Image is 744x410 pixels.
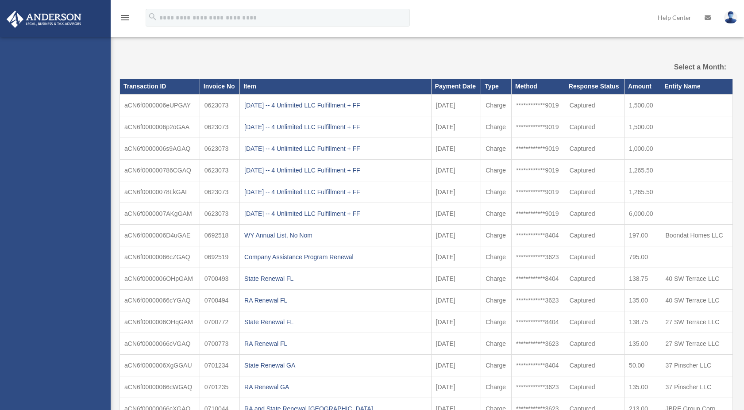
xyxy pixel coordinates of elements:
[624,268,661,289] td: 138.75
[565,376,624,398] td: Captured
[481,246,512,268] td: Charge
[431,181,481,203] td: [DATE]
[200,246,239,268] td: 0692519
[120,268,200,289] td: aCN6f0000006OHpGAM
[565,203,624,224] td: Captured
[624,159,661,181] td: 1,265.50
[244,207,427,220] div: [DATE] -- 4 Unlimited LLC Fulfillment + FF
[244,121,427,133] div: [DATE] -- 4 Unlimited LLC Fulfillment + FF
[431,289,481,311] td: [DATE]
[244,186,427,198] div: [DATE] -- 4 Unlimited LLC Fulfillment + FF
[200,376,239,398] td: 0701235
[624,116,661,138] td: 1,500.00
[624,333,661,354] td: 135.00
[624,138,661,159] td: 1,000.00
[200,268,239,289] td: 0700493
[431,159,481,181] td: [DATE]
[431,94,481,116] td: [DATE]
[240,79,432,94] th: Item
[200,94,239,116] td: 0623073
[4,11,84,28] img: Anderson Advisors Platinum Portal
[512,79,565,94] th: Method
[244,359,427,372] div: State Renewal GA
[624,354,661,376] td: 50.00
[724,11,737,24] img: User Pic
[661,311,732,333] td: 27 SW Terrace LLC
[565,181,624,203] td: Captured
[624,203,661,224] td: 6,000.00
[624,181,661,203] td: 1,265.50
[120,246,200,268] td: aCN6f00000066cZGAQ
[565,79,624,94] th: Response Status
[431,333,481,354] td: [DATE]
[661,79,732,94] th: Entity Name
[244,142,427,155] div: [DATE] -- 4 Unlimited LLC Fulfillment + FF
[661,354,732,376] td: 37 Pinscher LLC
[431,224,481,246] td: [DATE]
[148,12,158,22] i: search
[200,224,239,246] td: 0692518
[200,159,239,181] td: 0623073
[481,289,512,311] td: Charge
[200,311,239,333] td: 0700772
[481,354,512,376] td: Charge
[244,381,427,393] div: RA Renewal GA
[120,311,200,333] td: aCN6f0000006OHqGAM
[120,203,200,224] td: aCN6f0000007AKgGAM
[565,94,624,116] td: Captured
[481,268,512,289] td: Charge
[200,203,239,224] td: 0623073
[200,333,239,354] td: 0700773
[120,289,200,311] td: aCN6f00000066cYGAQ
[431,268,481,289] td: [DATE]
[624,79,661,94] th: Amount
[661,333,732,354] td: 27 SW Terrace LLC
[565,224,624,246] td: Captured
[565,354,624,376] td: Captured
[200,138,239,159] td: 0623073
[565,311,624,333] td: Captured
[481,181,512,203] td: Charge
[120,12,130,23] i: menu
[120,159,200,181] td: aCN6f000000786CGAQ
[624,289,661,311] td: 135.00
[624,224,661,246] td: 197.00
[481,333,512,354] td: Charge
[431,311,481,333] td: [DATE]
[481,79,512,94] th: Type
[624,94,661,116] td: 1,500.00
[244,251,427,263] div: Company Assistance Program Renewal
[481,116,512,138] td: Charge
[244,316,427,328] div: State Renewal FL
[244,229,427,241] div: WY Annual List, No Nom
[120,116,200,138] td: aCN6f0000006p2oGAA
[431,138,481,159] td: [DATE]
[661,376,732,398] td: 37 Pinscher LLC
[637,61,726,73] label: Select a Month:
[120,138,200,159] td: aCN6f0000006s9AGAQ
[244,99,427,111] div: [DATE] -- 4 Unlimited LLC Fulfillment + FF
[120,94,200,116] td: aCN6f0000006eUPGAY
[481,203,512,224] td: Charge
[624,311,661,333] td: 138.75
[481,159,512,181] td: Charge
[481,224,512,246] td: Charge
[120,79,200,94] th: Transaction ID
[431,79,481,94] th: Payment Date
[565,159,624,181] td: Captured
[565,268,624,289] td: Captured
[565,138,624,159] td: Captured
[431,116,481,138] td: [DATE]
[624,376,661,398] td: 135.00
[565,246,624,268] td: Captured
[624,246,661,268] td: 795.00
[431,354,481,376] td: [DATE]
[481,94,512,116] td: Charge
[120,15,130,23] a: menu
[481,376,512,398] td: Charge
[200,79,239,94] th: Invoice No
[200,181,239,203] td: 0623073
[200,354,239,376] td: 0701234
[244,272,427,285] div: State Renewal FL
[244,164,427,176] div: [DATE] -- 4 Unlimited LLC Fulfillment + FF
